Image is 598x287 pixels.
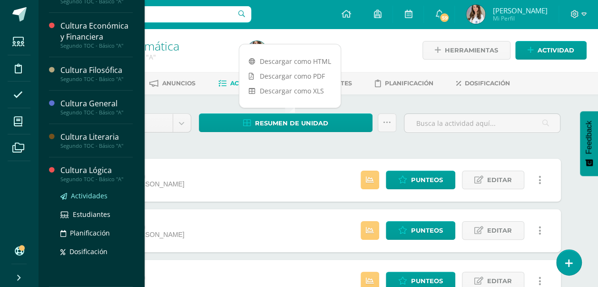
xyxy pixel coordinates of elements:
[456,76,510,91] a: Dosificación
[585,121,593,154] span: Feedback
[199,113,373,132] a: Resumen de unidad
[487,222,512,239] span: Editar
[492,6,547,15] span: [PERSON_NAME]
[247,41,266,60] img: a3485d9babf22a770558c2c8050e4d4d.png
[465,80,510,87] span: Dosificación
[487,171,512,189] span: Editar
[60,209,133,220] a: Estudiantes
[239,69,341,83] a: Descargar como PDF
[60,246,133,257] a: Dosificación
[60,165,133,176] div: Cultura Lógica
[445,41,498,59] span: Herramientas
[60,98,133,116] a: Cultura GeneralSegundo TOC - Básico "A"
[492,14,547,22] span: Mi Perfil
[515,41,587,60] a: Actividad
[60,65,133,76] div: Cultura Filosófica
[108,180,184,188] span: [DATE][PERSON_NAME]
[466,5,485,24] img: a3485d9babf22a770558c2c8050e4d4d.png
[60,227,133,238] a: Planificación
[385,80,433,87] span: Planificación
[580,111,598,176] button: Feedback - Mostrar encuesta
[386,171,455,189] a: Punteos
[108,231,184,238] span: [DATE][PERSON_NAME]
[162,80,196,87] span: Anuncios
[60,176,133,183] div: Segundo TOC - Básico "A"
[239,83,341,98] a: Descargar como XLS
[70,228,110,237] span: Planificación
[60,143,133,149] div: Segundo TOC - Básico "A"
[411,222,443,239] span: Punteos
[60,20,133,49] a: Cultura Económica y FinancieraSegundo TOC - Básico "A"
[60,65,133,82] a: Cultura FilosóficaSegundo TOC - Básico "A"
[74,52,236,61] div: Segundo TOC - Básico 'A'
[230,80,272,87] span: Actividades
[74,39,236,52] h1: Cultura Matemática
[60,132,133,143] div: Cultura Literaria
[375,76,433,91] a: Planificación
[386,221,455,240] a: Punteos
[44,6,251,22] input: Busca un usuario...
[538,41,574,59] span: Actividad
[71,191,108,200] span: Actividades
[73,210,110,219] span: Estudiantes
[239,54,341,69] a: Descargar como HTML
[149,76,196,91] a: Anuncios
[60,20,133,42] div: Cultura Económica y Financiera
[60,98,133,109] div: Cultura General
[69,247,108,256] span: Dosificación
[422,41,510,60] a: Herramientas
[60,42,133,49] div: Segundo TOC - Básico "A"
[60,165,133,183] a: Cultura LógicaSegundo TOC - Básico "A"
[404,114,560,133] input: Busca la actividad aquí...
[60,190,133,201] a: Actividades
[218,76,272,91] a: Actividades
[255,114,328,132] span: Resumen de unidad
[439,12,450,23] span: 59
[60,76,133,82] div: Segundo TOC - Básico "A"
[60,109,133,116] div: Segundo TOC - Básico "A"
[411,171,443,189] span: Punteos
[60,132,133,149] a: Cultura LiterariaSegundo TOC - Básico "A"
